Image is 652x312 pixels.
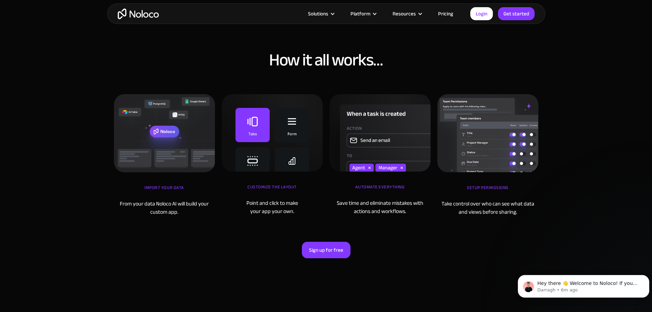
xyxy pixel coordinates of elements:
h2: How it all works… [114,51,538,68]
div: Solutions [299,9,342,18]
div: Automate Everything [330,182,431,199]
div: Platform [342,9,384,18]
div: Point and click to make your app your own. [222,199,323,215]
div: From your data Noloco AI will build your custom app. [114,200,215,216]
a: Sign up for free [302,242,350,258]
a: home [118,9,159,19]
div: Solutions [308,9,328,18]
div: Save time and eliminate mistakes with actions and workflows. [330,199,431,215]
div: Take control over who can see what data and views before sharing. [437,200,538,216]
div: Customize the layout [222,182,323,199]
a: Pricing [430,9,462,18]
a: Get started [498,7,535,20]
div: Setup Permissions [437,183,538,200]
a: Login [470,7,493,20]
iframe: Intercom notifications message [515,261,652,309]
div: Platform [350,9,370,18]
div: Resources [393,9,416,18]
div: iMPORT YOUR DATA [114,183,215,200]
div: Resources [384,9,430,18]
